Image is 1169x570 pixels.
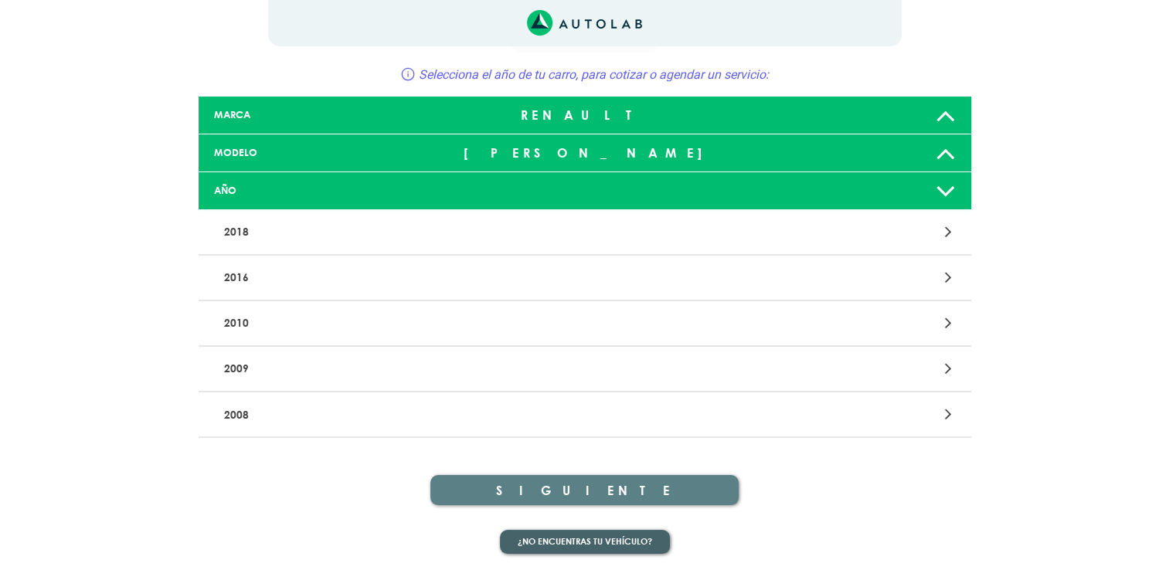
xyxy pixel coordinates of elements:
[419,67,769,82] span: Selecciona el año de tu carro, para cotizar o agendar un servicio:
[218,400,699,429] p: 2008
[202,145,457,160] div: MODELO
[199,134,971,172] a: MODELO [PERSON_NAME]
[199,172,971,210] a: AÑO
[430,475,739,505] button: SIGUIENTE
[202,107,457,122] div: MARCA
[218,355,699,383] p: 2009
[218,218,699,246] p: 2018
[218,263,699,292] p: 2016
[457,100,712,131] div: RENAULT
[199,97,971,134] a: MARCA RENAULT
[527,15,642,29] a: Link al sitio de autolab
[500,530,670,554] button: ¿No encuentras tu vehículo?
[202,183,457,198] div: AÑO
[457,137,712,168] div: [PERSON_NAME]
[218,309,699,338] p: 2010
